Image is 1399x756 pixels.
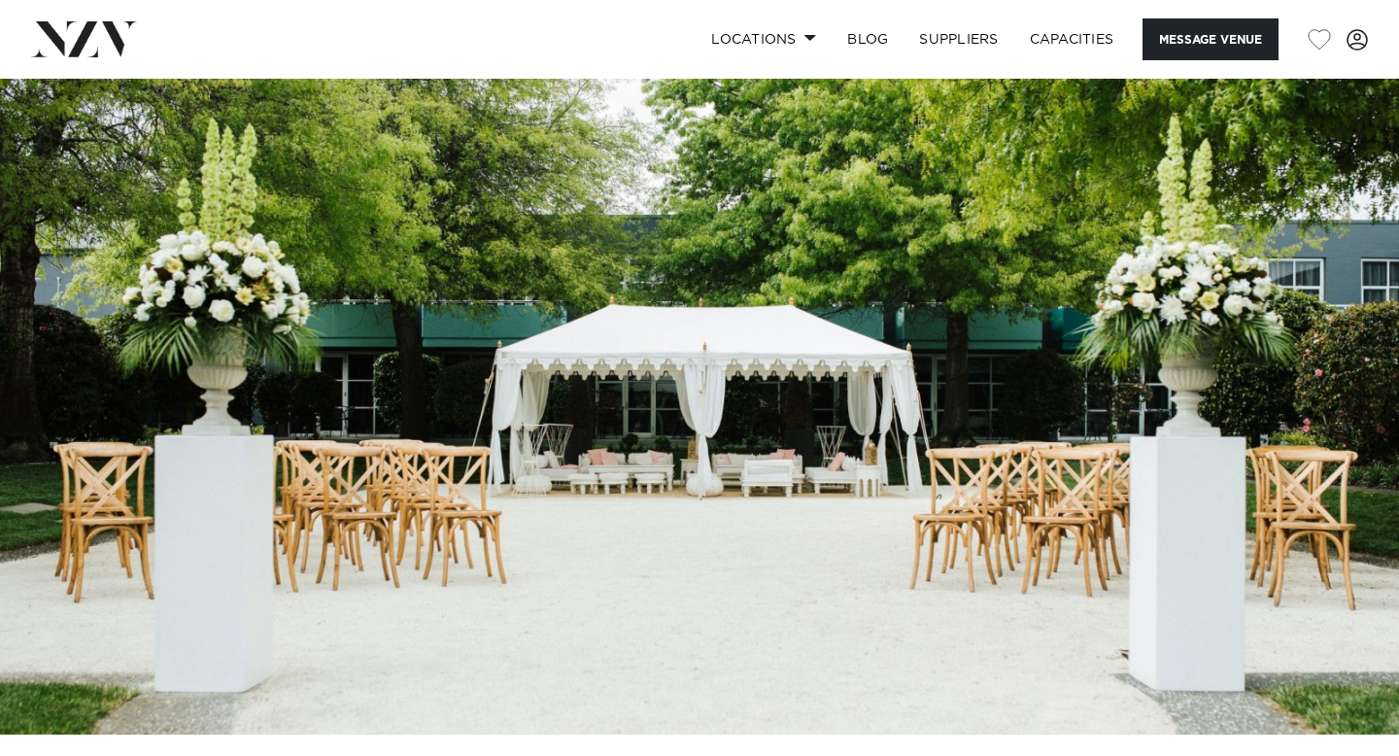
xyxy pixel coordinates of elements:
[1143,18,1279,60] button: Message Venue
[904,18,1013,60] a: SUPPLIERS
[832,18,904,60] a: BLOG
[1014,18,1130,60] a: Capacities
[31,21,137,56] img: nzv-logo.png
[696,18,832,60] a: Locations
